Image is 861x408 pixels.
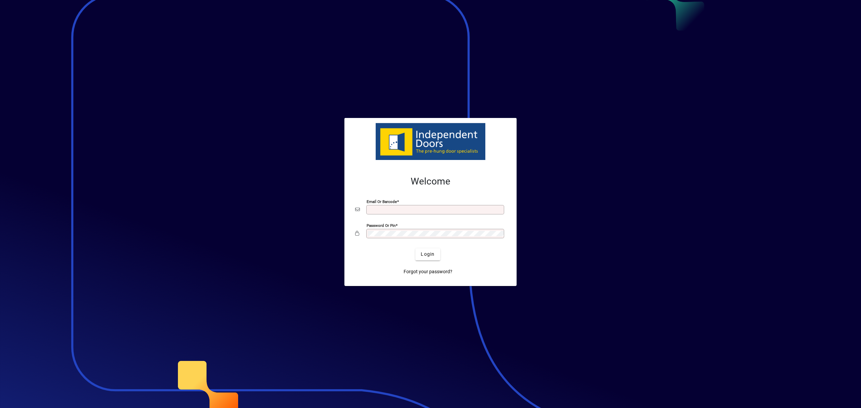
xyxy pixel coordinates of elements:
span: Forgot your password? [404,268,452,275]
span: Login [421,251,435,258]
a: Forgot your password? [401,266,455,278]
h2: Welcome [355,176,506,187]
mat-label: Email or Barcode [367,199,397,204]
button: Login [415,248,440,260]
mat-label: Password or Pin [367,223,396,228]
